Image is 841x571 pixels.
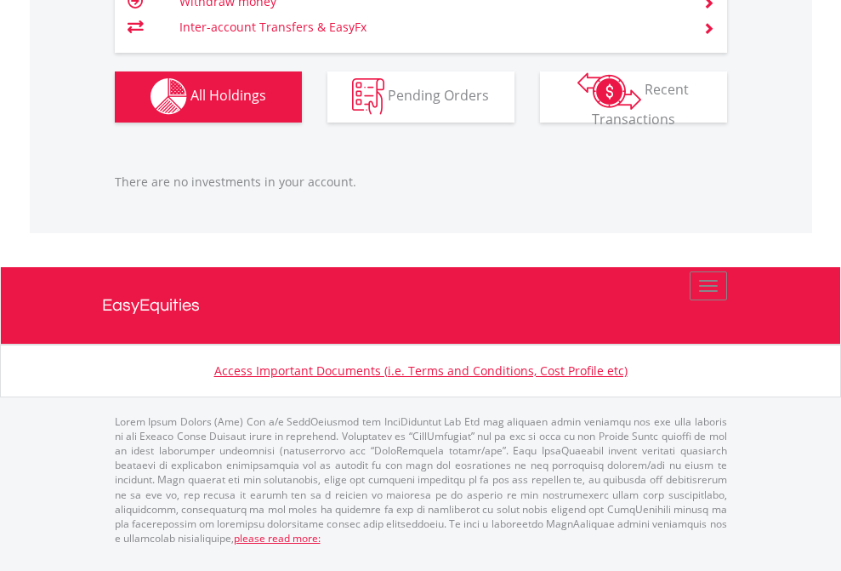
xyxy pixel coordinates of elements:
img: pending_instructions-wht.png [352,78,384,115]
span: All Holdings [190,86,266,105]
img: holdings-wht.png [151,78,187,115]
a: EasyEquities [102,267,740,344]
p: There are no investments in your account. [115,174,727,191]
button: Recent Transactions [540,71,727,123]
a: Access Important Documents (i.e. Terms and Conditions, Cost Profile etc) [214,363,628,379]
img: transactions-zar-wht.png [577,72,641,110]
p: Lorem Ipsum Dolors (Ame) Con a/e SeddOeiusmod tem InciDiduntut Lab Etd mag aliquaen admin veniamq... [115,414,727,545]
a: please read more: [234,531,321,545]
button: All Holdings [115,71,302,123]
span: Pending Orders [388,86,489,105]
button: Pending Orders [327,71,514,123]
span: Recent Transactions [592,80,690,128]
td: Inter-account Transfers & EasyFx [179,14,682,40]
